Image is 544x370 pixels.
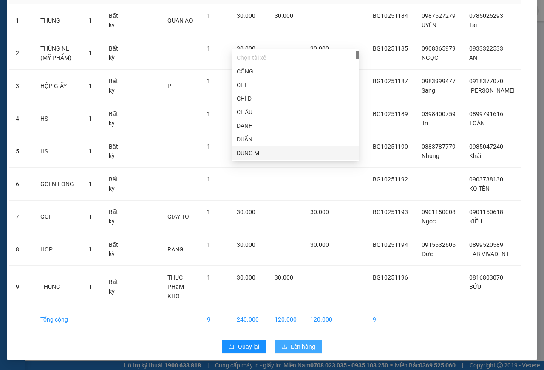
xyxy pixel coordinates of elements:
span: 1 [88,246,92,253]
span: BG10251193 [373,209,408,215]
span: 1 [88,213,92,220]
td: Tổng cộng [34,308,82,331]
div: DANH [232,119,359,133]
span: 0915532605 [422,241,456,248]
td: 1 [9,4,34,37]
button: rollbackQuay lại [222,340,266,353]
span: BG10251187 [373,78,408,85]
div: DŨNG M [232,146,359,160]
span: 30.000 [275,12,293,19]
span: 1 [207,209,210,215]
span: 30.000 [237,12,255,19]
td: HS [34,135,82,168]
span: 0933322533 [469,45,503,52]
div: CÔNG [237,67,354,76]
span: 0908365979 [422,45,456,52]
td: Bất kỳ [102,168,129,201]
div: CHÍ D [237,94,354,103]
span: 30.000 [237,241,255,248]
span: 1 [88,148,92,155]
span: KO TÊN [469,185,490,192]
div: CHÂU [237,107,354,117]
span: BG10251194 [373,241,408,248]
span: 30.000 [310,45,329,52]
span: upload [281,344,287,350]
div: Chọn tài xế [237,53,354,62]
span: 30.000 [275,274,293,281]
span: 1 [88,17,92,24]
span: [PERSON_NAME] [469,87,515,94]
span: BG10251196 [373,274,408,281]
span: UYÊN [422,22,436,28]
span: 0983999477 [422,78,456,85]
td: GÓI NILONG [34,168,82,201]
td: THÙNG NL (MỸ PHẨM) [34,37,82,70]
span: 0816803070 [469,274,503,281]
span: 0398400759 [422,110,456,117]
td: 8 [9,233,34,266]
span: 1 [88,181,92,187]
div: DUẨN [232,133,359,146]
span: 0987527279 [422,12,456,19]
span: QUAN AO [167,17,193,24]
td: THUNG [34,266,82,308]
span: 30.000 [237,45,255,52]
td: GOI [34,201,82,233]
div: CHÍ [237,80,354,90]
span: 30.000 [237,209,255,215]
td: 120.000 [268,308,303,331]
span: 1 [207,176,210,183]
span: 1 [207,143,210,150]
span: THUC PHaM KHO [167,274,184,299]
span: 30.000 [310,241,329,248]
span: rollback [229,344,235,350]
span: Đức [422,251,433,257]
span: Nhung [422,153,439,159]
td: THUNG [34,4,82,37]
span: BG10251190 [373,143,408,150]
span: 0383787779 [422,143,456,150]
span: 0918377070 [469,78,503,85]
td: Bất kỳ [102,4,129,37]
td: 9 [9,266,34,308]
span: TOÀN [469,120,485,127]
span: 1 [207,241,210,248]
span: 1 [207,12,210,19]
td: Bất kỳ [102,70,129,102]
span: 1 [88,82,92,89]
span: 1 [88,115,92,122]
span: 1 [88,283,92,290]
span: BG10251189 [373,110,408,117]
span: BG10251192 [373,176,408,183]
td: 9 [200,308,230,331]
span: 1 [88,50,92,56]
span: 0899791616 [469,110,503,117]
td: Bất kỳ [102,266,129,308]
div: DŨNG M [237,148,354,158]
td: HỘP GIẤY [34,70,82,102]
td: 120.000 [303,308,339,331]
div: CÔNG [232,65,359,78]
td: HOP [34,233,82,266]
span: 0785025293 [469,12,503,19]
span: Ngọc [422,218,436,225]
span: Quay lại [238,342,259,351]
td: 5 [9,135,34,168]
span: NGỌC [422,54,438,61]
td: Bất kỳ [102,37,129,70]
td: 9 [366,308,415,331]
span: Khải [469,153,481,159]
td: 4 [9,102,34,135]
span: BỬU [469,283,481,290]
span: GIAY TO [167,213,189,220]
td: 2 [9,37,34,70]
span: 1 [207,45,210,52]
span: LAB VIVADENT [469,251,509,257]
span: 1 [207,110,210,117]
span: 1 [207,274,210,281]
td: 3 [9,70,34,102]
span: BG10251184 [373,12,408,19]
td: Bất kỳ [102,233,129,266]
div: CHÍ D [232,92,359,105]
td: Bất kỳ [102,135,129,168]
